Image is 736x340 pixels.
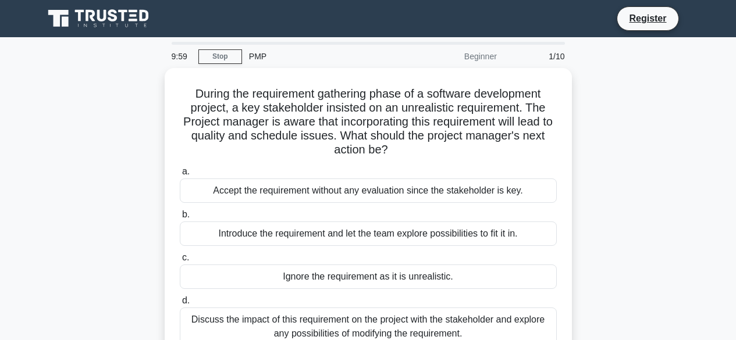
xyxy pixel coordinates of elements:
span: c. [182,252,189,262]
div: Accept the requirement without any evaluation since the stakeholder is key. [180,178,557,203]
div: PMP [242,45,402,68]
span: a. [182,166,190,176]
span: d. [182,295,190,305]
span: b. [182,209,190,219]
div: Beginner [402,45,504,68]
div: 9:59 [165,45,198,68]
div: Ignore the requirement as it is unrealistic. [180,264,557,289]
a: Register [622,11,673,26]
a: Stop [198,49,242,64]
h5: During the requirement gathering phase of a software development project, a key stakeholder insis... [179,87,558,158]
div: Introduce the requirement and let the team explore possibilities to fit it in. [180,221,557,246]
div: 1/10 [504,45,572,68]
